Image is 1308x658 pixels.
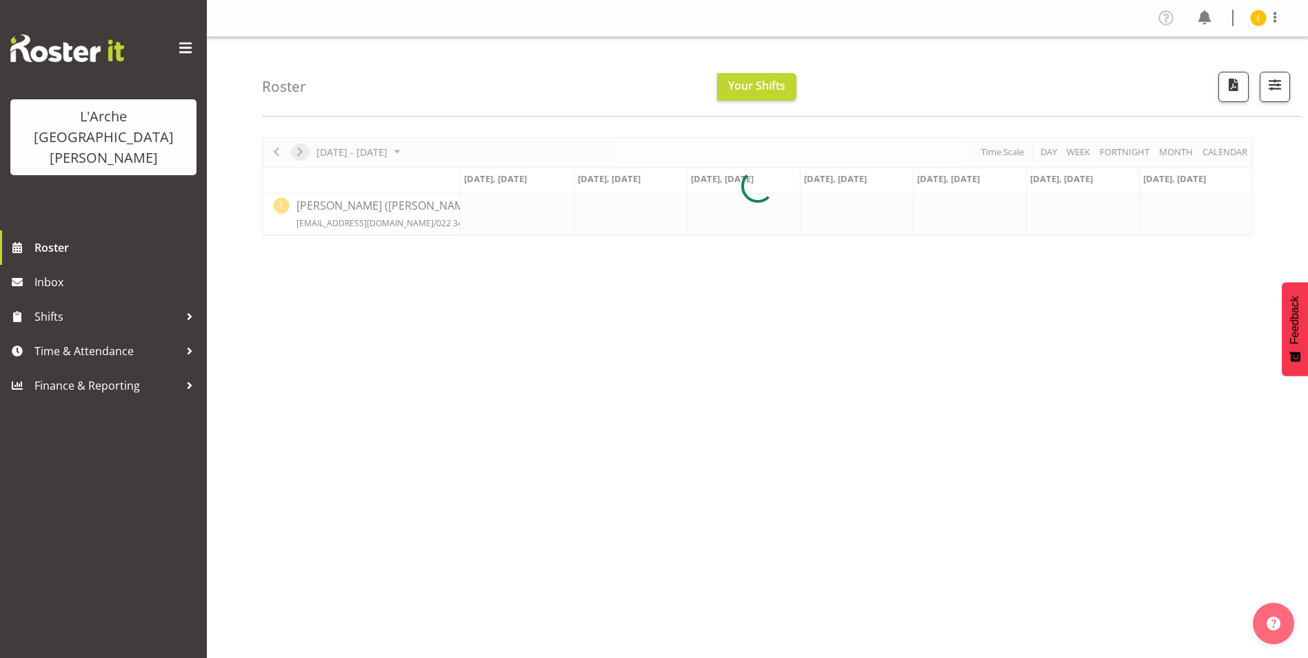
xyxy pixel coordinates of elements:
[34,272,200,292] span: Inbox
[1250,10,1267,26] img: gill-harsimran-singh11916.jpg
[10,34,124,62] img: Rosterit website logo
[1282,282,1308,376] button: Feedback - Show survey
[34,306,179,327] span: Shifts
[24,106,183,168] div: L'Arche [GEOGRAPHIC_DATA][PERSON_NAME]
[34,237,200,258] span: Roster
[1267,617,1280,630] img: help-xxl-2.png
[728,78,785,93] span: Your Shifts
[717,73,796,101] button: Your Shifts
[262,79,306,94] h4: Roster
[34,375,179,396] span: Finance & Reporting
[1289,296,1301,344] span: Feedback
[34,341,179,361] span: Time & Attendance
[1218,72,1249,102] button: Download a PDF of the roster according to the set date range.
[1260,72,1290,102] button: Filter Shifts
